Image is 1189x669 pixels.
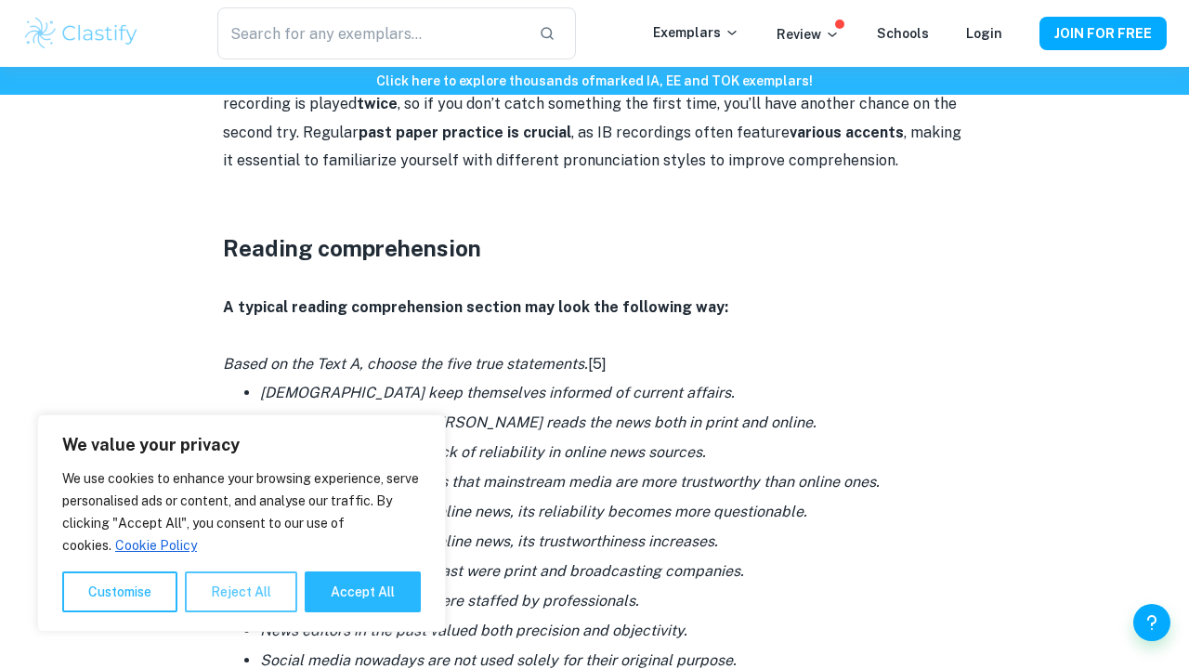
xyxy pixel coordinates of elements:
[966,26,1002,41] a: Login
[1133,604,1170,641] button: Help and Feedback
[22,15,140,52] img: Clastify logo
[4,71,1185,91] h6: Click here to explore thousands of marked IA, EE and TOK exemplars !
[62,434,421,456] p: We value your privacy
[260,413,817,431] i: Unlike his countrymen, [PERSON_NAME] reads the news both in print and online.
[305,571,421,612] button: Accept All
[260,443,706,461] i: Lauw is upset about the lack of reliability in online news sources.
[359,124,571,141] strong: past paper practice is crucial
[62,467,421,557] p: We use cookies to enhance your browsing experience, serve personalised ads or content, and analys...
[357,95,398,112] strong: twice
[223,350,966,378] p: [5]
[260,503,807,520] i: When more people read online news, its reliability becomes more questionable.
[37,414,446,632] div: We value your privacy
[114,537,198,554] a: Cookie Policy
[185,571,297,612] button: Reject All
[260,651,737,669] i: Social media nowadays are not used solely for their original purpose.
[790,124,904,141] strong: various accents
[260,622,687,639] i: News editors in the past valued both precision and objectivity.
[217,7,524,59] input: Search for any exemplars...
[260,592,639,610] i: News outlets in the past were staffed by professionals.
[1039,17,1167,50] button: JOIN FOR FREE
[223,231,966,265] h3: Reading comprehension
[223,355,588,373] i: Based on the Text A, choose the five true statements.
[62,571,177,612] button: Customise
[260,532,718,550] i: When more people read online news, its trustworthiness increases.
[223,298,728,316] strong: A typical reading comprehension section may look the following way:
[260,562,744,580] i: The sole providers in the past were print and broadcasting companies.
[777,24,840,45] p: Review
[260,473,880,491] i: [PERSON_NAME] observes that mainstream media are more trustworthy than online ones.
[260,384,735,401] i: [DEMOGRAPHIC_DATA] keep themselves informed of current affairs.
[653,22,739,43] p: Exemplars
[877,26,929,41] a: Schools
